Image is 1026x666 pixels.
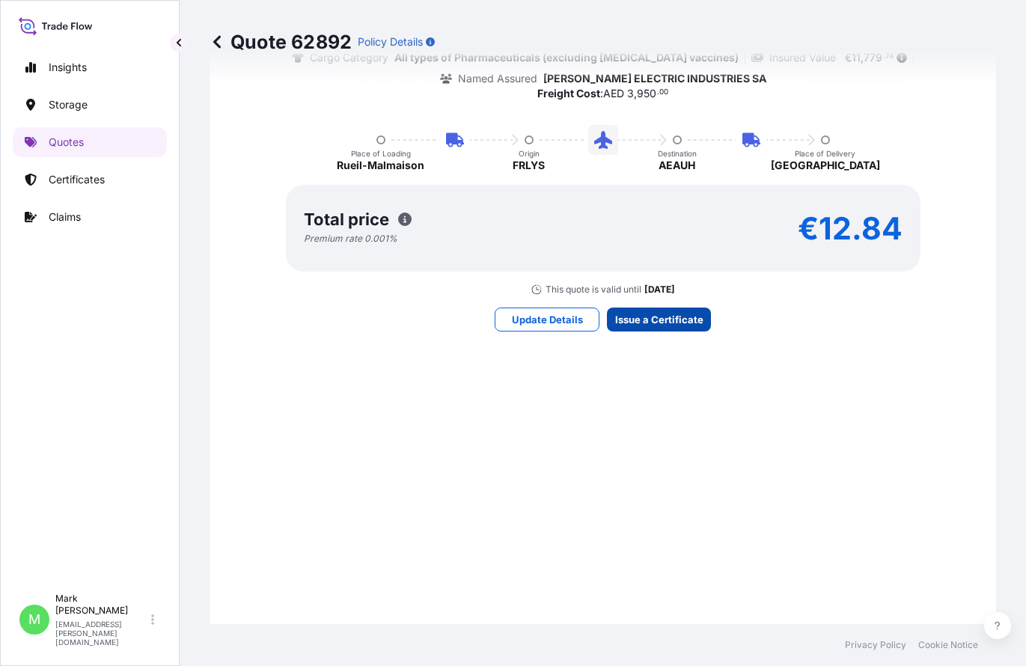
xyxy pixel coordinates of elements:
[13,165,167,195] a: Certificates
[55,593,148,617] p: Mark [PERSON_NAME]
[659,90,668,95] span: 00
[337,158,424,173] p: Rueil-Malmaison
[49,135,84,150] p: Quotes
[49,60,87,75] p: Insights
[49,97,88,112] p: Storage
[304,233,397,245] p: Premium rate 0.001 %
[634,88,637,99] span: ,
[513,158,545,173] p: FRLYS
[512,312,583,327] p: Update Details
[358,34,423,49] p: Policy Details
[637,88,656,99] span: 950
[659,158,695,173] p: AEAUH
[13,90,167,120] a: Storage
[603,88,624,99] span: AED
[615,312,703,327] p: Issue a Certificate
[918,639,978,651] a: Cookie Notice
[537,86,669,101] p: :
[49,172,105,187] p: Certificates
[546,284,641,296] p: This quote is valid until
[351,149,411,158] p: Place of Loading
[28,612,40,627] span: M
[537,87,600,100] b: Freight Cost
[495,308,599,332] button: Update Details
[304,212,389,227] p: Total price
[627,88,634,99] span: 3
[845,639,906,651] a: Privacy Policy
[55,620,148,647] p: [EMAIL_ADDRESS][PERSON_NAME][DOMAIN_NAME]
[49,210,81,224] p: Claims
[210,30,352,54] p: Quote 62892
[13,127,167,157] a: Quotes
[13,52,167,82] a: Insights
[13,202,167,232] a: Claims
[795,149,855,158] p: Place of Delivery
[771,158,880,173] p: [GEOGRAPHIC_DATA]
[658,149,697,158] p: Destination
[798,216,903,240] p: €12.84
[519,149,540,158] p: Origin
[607,308,711,332] button: Issue a Certificate
[657,90,659,95] span: .
[644,284,675,296] p: [DATE]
